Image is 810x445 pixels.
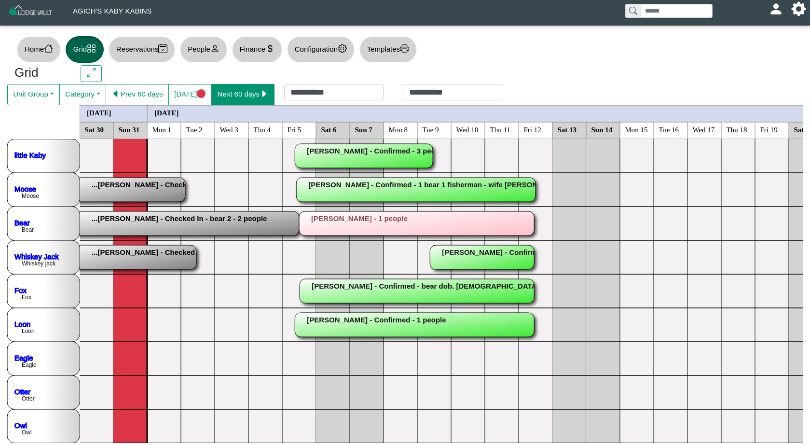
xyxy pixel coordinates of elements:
svg: circle fill [197,89,206,98]
a: Whiskey Jack [14,252,59,260]
svg: gear fill [795,5,802,13]
text: [DATE] [87,109,111,116]
text: Fox [22,294,31,301]
button: arrows angle expand [81,65,101,83]
a: Eagle [14,353,33,362]
button: Configurationgear [287,36,355,63]
svg: arrows angle expand [87,68,96,77]
text: [DATE] [154,109,179,116]
button: [DATE]circle fill [168,84,212,105]
text: Wed 3 [220,125,238,133]
text: Bear [22,226,34,233]
svg: printer [400,44,409,53]
a: Bear [14,218,30,226]
svg: calendar2 check [158,44,167,53]
img: Z [8,4,54,21]
text: Sat 30 [85,125,104,133]
text: Mon 15 [625,125,648,133]
text: Moose [22,193,39,199]
text: Wed 17 [693,125,715,133]
text: Tue 2 [186,125,203,133]
text: Fri 19 [760,125,778,133]
svg: grid [87,44,96,53]
button: Gridgrid [66,36,104,63]
button: Templatesprinter [359,36,417,63]
button: Next 60 dayscaret right fill [211,84,275,105]
text: Sat 6 [321,125,337,133]
a: Moose [14,184,36,193]
svg: search [629,7,637,14]
button: Financecurrency dollar [232,36,282,63]
svg: gear [338,44,347,53]
a: Otter [14,387,30,395]
svg: caret left fill [111,89,121,98]
button: Reservationscalendar2 check [109,36,175,63]
svg: person [210,44,220,53]
text: Thu 18 [727,125,747,133]
button: Peopleperson [180,36,227,63]
svg: house [44,44,53,53]
a: Fox [14,286,27,294]
text: Fri 5 [288,125,302,133]
button: caret left fillPrev 60 days [106,84,169,105]
text: Mon 8 [389,125,408,133]
button: Category [59,84,106,105]
button: Unit Group [7,84,60,105]
text: Thu 11 [490,125,510,133]
text: Loon [22,328,35,334]
input: Check out [403,84,502,100]
text: Tue 9 [423,125,439,133]
svg: currency dollar [265,44,275,53]
button: Homehouse [17,36,61,63]
text: Whiskey jack [22,260,56,267]
text: Owl [22,429,32,436]
a: Owl [14,421,27,429]
h3: Grid [14,65,66,81]
text: Sun 14 [591,125,613,133]
a: little Kaby [14,151,46,159]
text: Otter [22,395,35,402]
a: Loon [14,320,30,328]
svg: person fill [772,5,780,13]
text: Tue 16 [659,125,679,133]
text: Sun 31 [119,125,140,133]
text: Eagle [22,362,37,368]
text: Thu 4 [254,125,271,133]
text: Wed 10 [456,125,479,133]
input: Check in [284,84,384,100]
text: Sun 7 [355,125,373,133]
svg: caret right fill [260,89,269,98]
text: Fri 12 [524,125,541,133]
text: Sat 13 [558,125,577,133]
text: Mon 1 [152,125,172,133]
